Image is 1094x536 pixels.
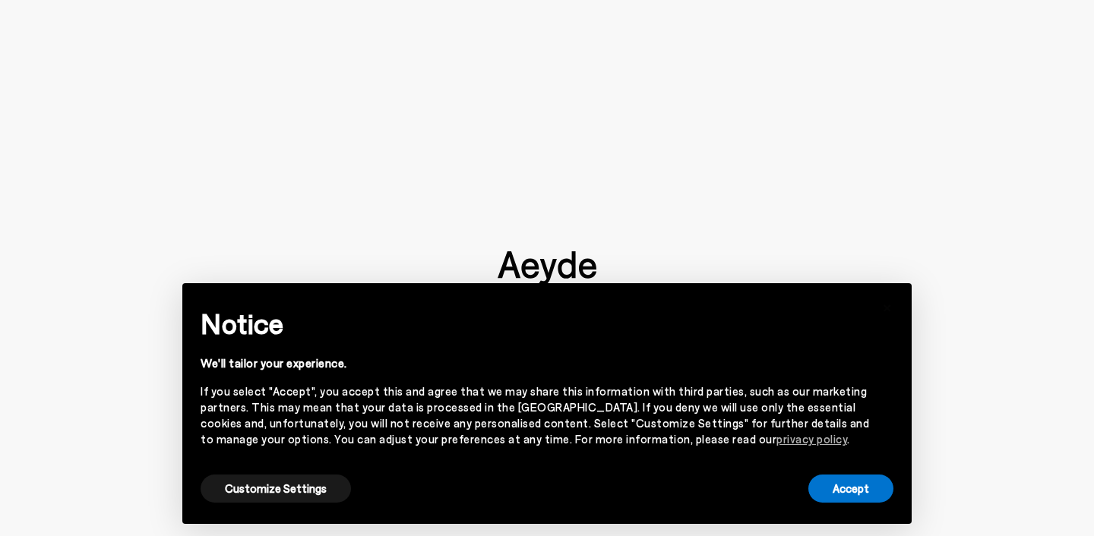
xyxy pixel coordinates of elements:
button: Customize Settings [201,475,351,503]
div: We'll tailor your experience. [201,355,869,371]
div: If you select "Accept", you accept this and agree that we may share this information with third p... [201,383,869,447]
img: footer-logo.svg [498,251,596,285]
span: × [882,295,893,317]
h2: Notice [201,304,869,343]
button: Close this notice [869,288,906,324]
button: Accept [808,475,893,503]
a: privacy policy [776,432,847,446]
